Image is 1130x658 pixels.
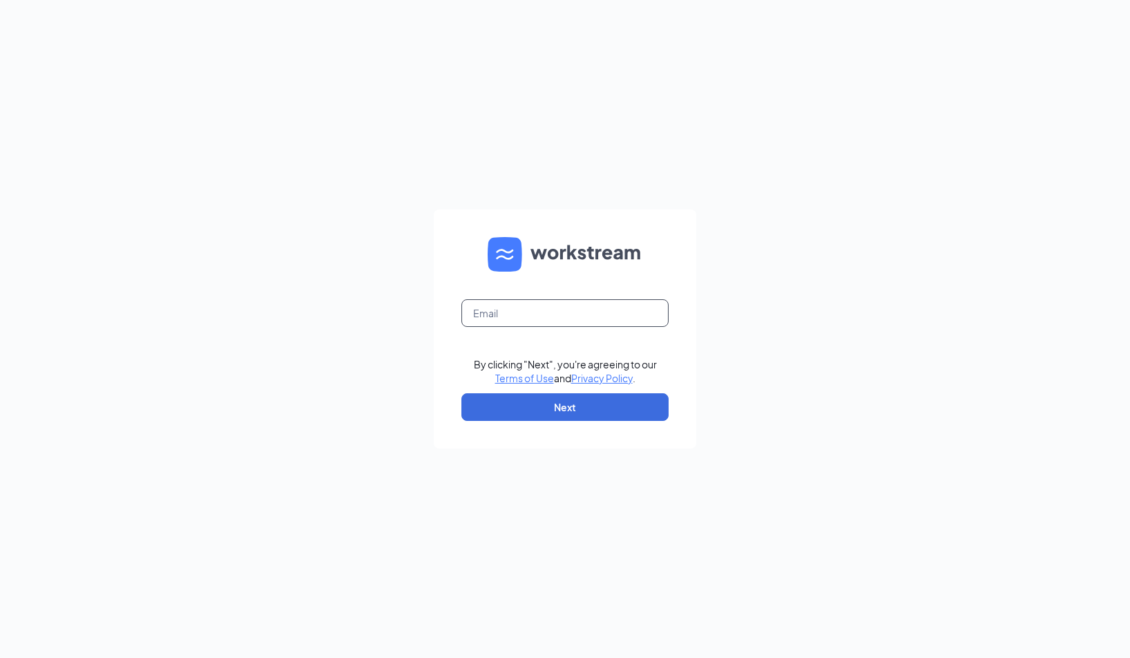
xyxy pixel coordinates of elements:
a: Terms of Use [495,372,554,384]
div: By clicking "Next", you're agreeing to our and . [474,357,657,385]
input: Email [461,299,669,327]
a: Privacy Policy [571,372,633,384]
img: WS logo and Workstream text [488,237,642,272]
button: Next [461,393,669,421]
